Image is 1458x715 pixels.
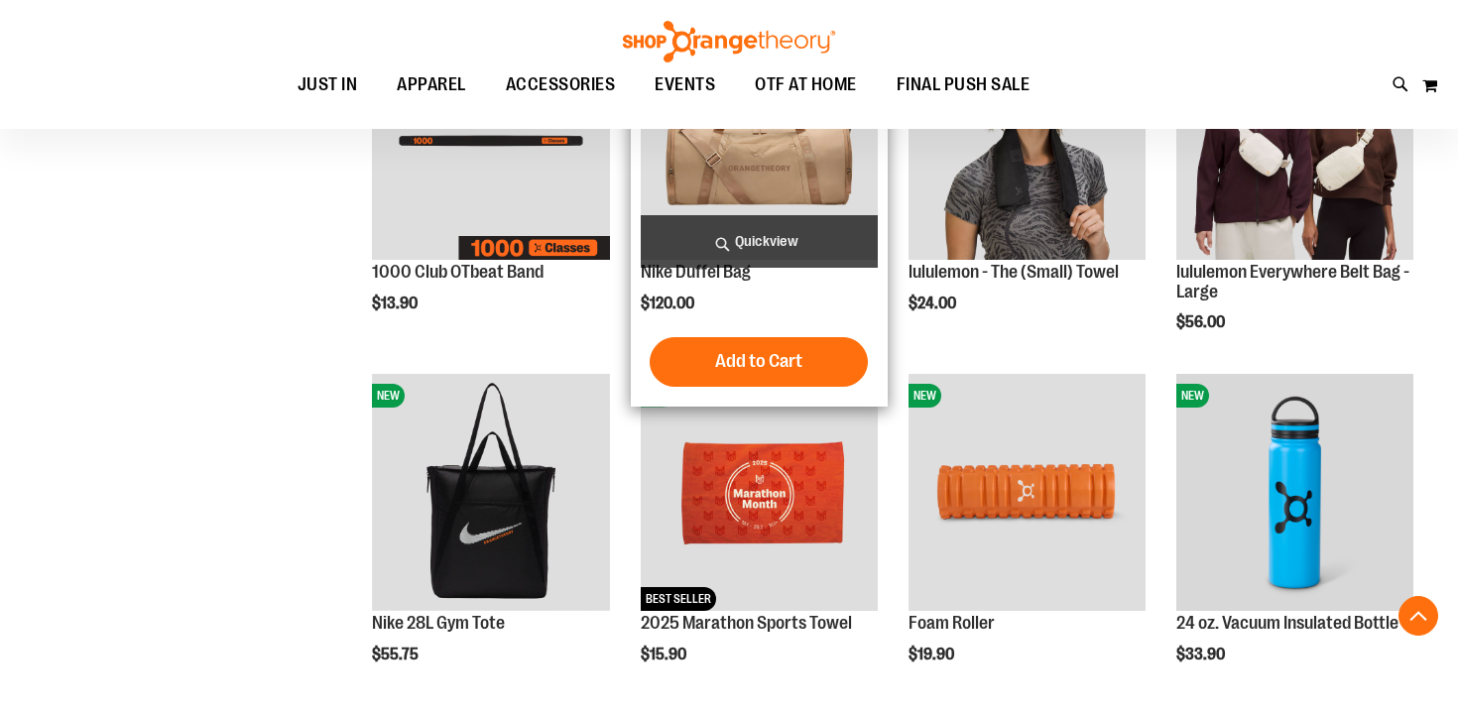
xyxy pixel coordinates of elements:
[1166,12,1423,382] div: product
[641,613,852,633] a: 2025 Marathon Sports Towel
[641,262,751,282] a: Nike Duffel Bag
[506,62,616,107] span: ACCESSORIES
[909,384,941,408] span: NEW
[372,295,421,312] span: $13.90
[641,374,878,611] img: 2025 Marathon Sports Towel
[397,62,466,107] span: APPAREL
[897,62,1031,107] span: FINAL PUSH SALE
[909,374,1146,614] a: Foam RollerNEW
[899,12,1155,362] div: product
[362,12,619,352] div: product
[1398,596,1438,636] button: Back To Top
[909,22,1146,262] a: lululemon - The (Small) TowelNEW
[372,384,405,408] span: NEW
[877,62,1050,108] a: FINAL PUSH SALE
[655,62,715,107] span: EVENTS
[486,62,636,107] a: ACCESSORIES
[372,22,609,259] img: Image of 1000 Club OTbeat Band
[909,262,1119,282] a: lululemon - The (Small) Towel
[1176,374,1413,611] img: 24 oz. Vacuum Insulated Bottle
[909,295,959,312] span: $24.00
[372,262,544,282] a: 1000 Club OTbeat Band
[372,613,505,633] a: Nike 28L Gym Tote
[641,646,689,663] span: $15.90
[909,646,957,663] span: $19.90
[372,374,609,611] img: Nike 28L Gym Tote
[909,22,1146,259] img: lululemon - The (Small) Towel
[909,374,1146,611] img: Foam Roller
[631,364,888,714] div: product
[372,374,609,614] a: Nike 28L Gym ToteNEW
[650,337,868,387] button: Add to Cart
[1176,384,1209,408] span: NEW
[1176,646,1228,663] span: $33.90
[620,21,838,62] img: Shop Orangetheory
[641,22,878,259] img: Nike Duffel Bag
[641,22,878,262] a: Nike Duffel BagNEW
[1166,364,1423,714] div: product
[298,62,358,107] span: JUST IN
[278,62,378,108] a: JUST IN
[1176,22,1413,259] img: lululemon Everywhere Belt Bag - Large
[899,364,1155,714] div: product
[1176,613,1398,633] a: 24 oz. Vacuum Insulated Bottle
[1176,374,1413,614] a: 24 oz. Vacuum Insulated BottleNEW
[735,62,877,108] a: OTF AT HOME
[641,295,697,312] span: $120.00
[1176,313,1228,331] span: $56.00
[362,364,619,714] div: product
[372,22,609,262] a: Image of 1000 Club OTbeat BandNEW
[631,12,888,406] div: product
[641,374,878,614] a: 2025 Marathon Sports TowelNEWBEST SELLER
[909,613,995,633] a: Foam Roller
[1176,262,1409,301] a: lululemon Everywhere Belt Bag - Large
[715,350,802,372] span: Add to Cart
[372,646,422,663] span: $55.75
[641,587,716,611] span: BEST SELLER
[635,62,735,108] a: EVENTS
[641,215,878,268] a: Quickview
[1176,22,1413,262] a: lululemon Everywhere Belt Bag - LargeNEW
[755,62,857,107] span: OTF AT HOME
[377,62,486,108] a: APPAREL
